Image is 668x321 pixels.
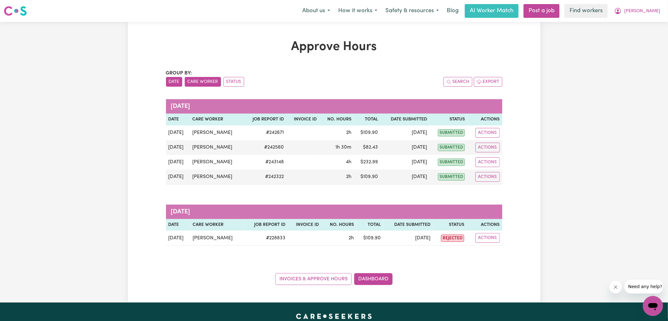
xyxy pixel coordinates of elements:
[444,77,472,87] button: Search
[166,39,502,54] h1: Approve Hours
[380,170,429,185] td: [DATE]
[288,219,321,231] th: Invoice ID
[524,4,560,18] a: Post a job
[286,114,319,125] th: Invoice ID
[624,8,660,15] span: [PERSON_NAME]
[475,233,500,243] button: Actions
[384,231,433,246] td: [DATE]
[610,4,664,18] button: My Account
[354,114,380,125] th: Total
[166,155,190,170] td: [DATE]
[166,125,190,140] td: [DATE]
[166,140,190,155] td: [DATE]
[438,159,465,166] span: submitted
[643,296,663,316] iframe: Button to launch messaging window
[380,114,429,125] th: Date Submitted
[346,130,351,135] span: 2 hours
[565,4,608,18] a: Find workers
[475,128,500,138] button: Actions
[296,314,372,319] a: Careseekers home page
[354,125,380,140] td: $ 109.90
[475,143,500,152] button: Actions
[243,155,286,170] td: # 243148
[354,140,380,155] td: $ 82.43
[356,219,384,231] th: Total
[335,145,351,150] span: 1 hour 30 minutes
[321,219,356,231] th: No. Hours
[438,173,465,181] span: submitted
[243,125,286,140] td: # 242671
[166,99,502,114] caption: [DATE]
[346,174,351,179] span: 2 hours
[354,273,393,285] a: Dashboard
[380,155,429,170] td: [DATE]
[166,71,192,76] span: Group by:
[166,114,190,125] th: Date
[243,140,286,155] td: # 242560
[443,4,462,18] a: Blog
[190,219,244,231] th: Care worker
[354,155,380,170] td: $ 232.99
[381,4,443,18] button: Safety & resources
[474,77,502,87] button: Export
[346,160,351,165] span: 4 hours
[166,77,182,87] button: sort invoices by date
[467,219,502,231] th: Actions
[433,219,467,231] th: Status
[244,219,288,231] th: Job Report ID
[356,231,384,246] td: $ 109.90
[625,280,663,293] iframe: Message from company
[441,235,464,242] span: rejected
[190,231,244,246] td: [PERSON_NAME]
[185,77,221,87] button: sort invoices by care worker
[275,273,352,285] a: Invoices & Approve Hours
[380,140,429,155] td: [DATE]
[224,77,244,87] button: sort invoices by paid status
[465,4,519,18] a: AI Worker Match
[166,205,502,219] caption: [DATE]
[166,170,190,185] td: [DATE]
[4,4,27,18] a: Careseekers logo
[243,170,286,185] td: # 242322
[610,281,622,293] iframe: Close message
[349,236,354,241] span: 2 hours
[190,170,244,185] td: [PERSON_NAME]
[166,231,190,246] td: [DATE]
[475,157,500,167] button: Actions
[190,140,244,155] td: [PERSON_NAME]
[4,5,27,17] img: Careseekers logo
[244,231,288,246] td: # 228833
[354,170,380,185] td: $ 109.90
[190,114,244,125] th: Care worker
[438,129,465,136] span: submitted
[384,219,433,231] th: Date Submitted
[380,125,429,140] td: [DATE]
[438,144,465,151] span: submitted
[334,4,381,18] button: How it works
[298,4,334,18] button: About us
[475,172,500,182] button: Actions
[243,114,286,125] th: Job Report ID
[429,114,467,125] th: Status
[467,114,502,125] th: Actions
[319,114,354,125] th: No. Hours
[190,125,244,140] td: [PERSON_NAME]
[166,219,190,231] th: Date
[190,155,244,170] td: [PERSON_NAME]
